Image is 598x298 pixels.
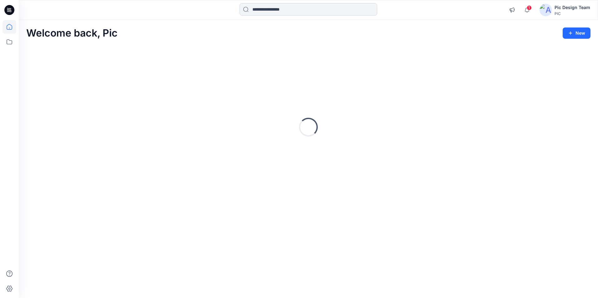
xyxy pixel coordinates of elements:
div: PIC [555,11,590,16]
button: New [563,27,590,39]
h2: Welcome back, Pic [26,27,118,39]
span: 1 [527,5,532,10]
img: avatar [540,4,552,16]
div: Pic Design Team [555,4,590,11]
